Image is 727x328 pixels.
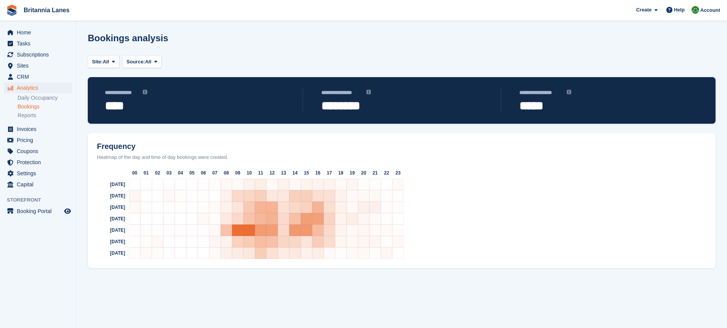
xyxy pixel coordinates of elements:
div: 01 [140,167,152,179]
a: menu [4,82,72,93]
div: 00 [129,167,140,179]
a: menu [4,135,72,145]
div: 22 [381,167,392,179]
span: Subscriptions [17,49,63,60]
div: 07 [209,167,221,179]
span: Create [636,6,651,14]
div: 14 [289,167,301,179]
div: Heatmap of the day and time of day bookings were created. [91,153,712,161]
a: menu [4,168,72,179]
span: Help [674,6,685,14]
a: menu [4,27,72,38]
a: Reports [18,112,72,119]
a: Preview store [63,207,72,216]
img: stora-icon-8386f47178a22dfd0bd8f6a31ec36ba5ce8667c1dd55bd0f319d3a0aa187defe.svg [6,5,18,16]
h2: Frequency [91,142,712,151]
div: 15 [301,167,312,179]
img: icon-info-grey-7440780725fd019a000dd9b08b2336e03edf1995a4989e88bcd33f0948082b44.svg [567,90,571,94]
div: 03 [163,167,175,179]
div: 16 [312,167,324,179]
span: Site: [92,58,103,66]
span: Capital [17,179,63,190]
button: Site: All [88,55,119,68]
span: Tasks [17,38,63,49]
div: [DATE] [91,247,129,259]
div: [DATE] [91,190,129,202]
div: 20 [358,167,369,179]
div: 17 [324,167,335,179]
span: Settings [17,168,63,179]
div: 11 [255,167,266,179]
span: Source: [127,58,145,66]
span: Account [700,6,720,14]
div: 12 [266,167,278,179]
div: 21 [369,167,381,179]
div: [DATE] [91,202,129,213]
span: Sites [17,60,63,71]
div: [DATE] [91,213,129,225]
img: icon-info-grey-7440780725fd019a000dd9b08b2336e03edf1995a4989e88bcd33f0948082b44.svg [366,90,371,94]
h1: Bookings analysis [88,33,168,43]
span: Coupons [17,146,63,157]
div: 13 [278,167,289,179]
div: [DATE] [91,179,129,190]
a: menu [4,60,72,71]
div: 04 [175,167,186,179]
span: Storefront [7,196,76,204]
a: menu [4,146,72,157]
span: CRM [17,71,63,82]
div: 19 [347,167,358,179]
a: Britannia Lanes [21,4,73,16]
a: menu [4,38,72,49]
div: 05 [186,167,198,179]
div: 09 [232,167,243,179]
div: 10 [243,167,255,179]
div: 06 [198,167,209,179]
span: Protection [17,157,63,168]
a: menu [4,49,72,60]
div: 18 [335,167,347,179]
span: Home [17,27,63,38]
button: Source: All [123,55,162,68]
span: All [103,58,109,66]
a: Daily Occupancy [18,94,72,102]
a: Bookings [18,103,72,110]
a: menu [4,71,72,82]
div: [DATE] [91,236,129,247]
div: [DATE] [91,225,129,236]
img: icon-info-grey-7440780725fd019a000dd9b08b2336e03edf1995a4989e88bcd33f0948082b44.svg [143,90,147,94]
a: menu [4,157,72,168]
span: Analytics [17,82,63,93]
a: menu [4,179,72,190]
a: menu [4,206,72,217]
span: Invoices [17,124,63,134]
span: All [145,58,152,66]
span: Booking Portal [17,206,63,217]
a: menu [4,124,72,134]
div: 08 [221,167,232,179]
div: 23 [392,167,404,179]
div: 02 [152,167,163,179]
img: Matt Lane [692,6,699,14]
span: Pricing [17,135,63,145]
